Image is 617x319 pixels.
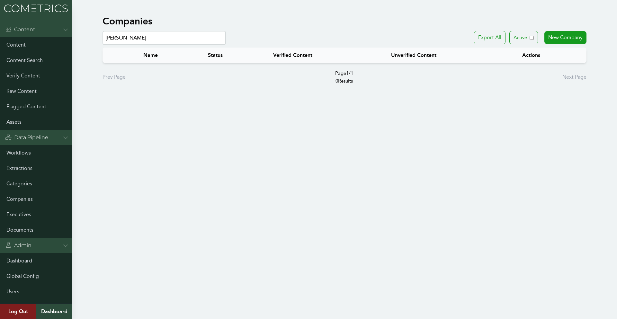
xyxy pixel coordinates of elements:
[103,15,152,27] h1: Companies
[5,134,48,141] div: Data Pipeline
[544,31,586,44] a: New Company
[265,48,383,63] th: Verified Content
[36,304,72,319] a: Dashboard
[335,69,353,85] p: 0 Results
[200,48,265,63] th: Status
[136,48,200,63] th: Name
[335,69,353,77] span: Page 1 / 1
[514,48,587,63] th: Actions
[103,73,126,81] div: Prev Page
[5,26,35,33] div: Content
[514,34,527,41] p: Active
[562,73,586,81] div: Next Page
[5,242,31,249] div: Admin
[103,31,226,45] input: Search by name
[474,31,505,44] button: Export All
[383,48,514,63] th: Unverified Content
